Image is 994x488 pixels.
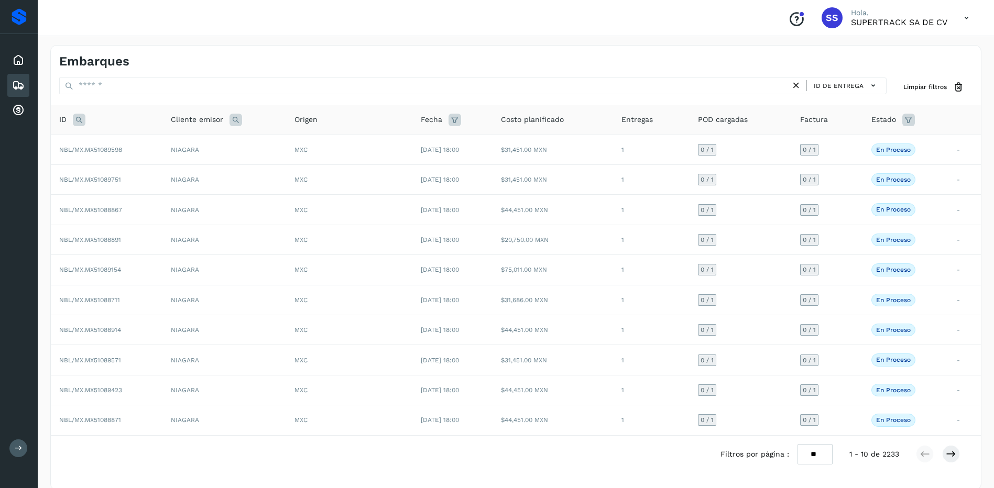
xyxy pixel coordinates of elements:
td: - [948,225,981,254]
span: [DATE] 18:00 [421,416,459,424]
td: $31,451.00 MXN [493,345,613,375]
span: NBL/MX.MX51089423 [59,386,122,394]
p: En proceso [876,416,911,424]
td: $31,451.00 MXN [493,135,613,164]
span: Entregas [621,114,653,125]
span: 0 / 1 [803,267,816,273]
span: Filtros por página : [720,449,789,460]
span: [DATE] 18:00 [421,176,459,183]
h4: Embarques [59,54,129,69]
span: ID de entrega [814,81,864,91]
span: Costo planificado [501,114,564,125]
span: [DATE] 18:00 [421,266,459,273]
span: Limpiar filtros [903,82,947,92]
td: 1 [613,285,690,315]
td: - [948,255,981,285]
span: 0 / 1 [701,327,714,333]
button: Limpiar filtros [895,77,973,97]
span: [DATE] 18:00 [421,357,459,364]
td: - [948,345,981,375]
td: $75,011.00 MXN [493,255,613,285]
button: ID de entrega [811,78,882,93]
span: 0 / 1 [803,417,816,423]
span: 0 / 1 [701,176,714,183]
span: MXC [294,357,308,364]
p: En proceso [876,266,911,273]
p: Hola, [851,8,947,17]
span: 0 / 1 [803,357,816,363]
td: NIAGARA [162,195,286,225]
p: En proceso [876,146,911,153]
span: NBL/MX.MX51088914 [59,326,121,334]
td: - [948,375,981,405]
span: POD cargadas [698,114,748,125]
span: 0 / 1 [701,207,714,213]
span: 0 / 1 [701,387,714,393]
td: - [948,405,981,435]
span: NBL/MX.MX51088891 [59,236,121,243]
span: MXC [294,236,308,243]
td: 1 [613,345,690,375]
td: NIAGARA [162,345,286,375]
td: 1 [613,135,690,164]
td: $44,451.00 MXN [493,195,613,225]
td: 1 [613,255,690,285]
span: 0 / 1 [803,207,816,213]
span: MXC [294,416,308,424]
td: - [948,165,981,195]
span: MXC [294,266,308,273]
td: - [948,195,981,225]
span: ID [59,114,67,125]
div: Cuentas por cobrar [7,99,29,122]
span: MXC [294,296,308,304]
td: NIAGARA [162,165,286,195]
td: 1 [613,195,690,225]
td: NIAGARA [162,315,286,345]
span: 0 / 1 [701,147,714,153]
td: - [948,315,981,345]
span: NBL/MX.MX51089598 [59,146,122,153]
p: En proceso [876,296,911,304]
span: NBL/MX.MX51088711 [59,296,120,304]
span: 0 / 1 [803,387,816,393]
td: - [948,135,981,164]
span: MXC [294,206,308,214]
span: 0 / 1 [803,237,816,243]
td: NIAGARA [162,135,286,164]
span: [DATE] 18:00 [421,206,459,214]
span: MXC [294,146,308,153]
span: [DATE] 18:00 [421,296,459,304]
span: 0 / 1 [803,176,816,183]
td: $44,451.00 MXN [493,375,613,405]
td: NIAGARA [162,405,286,435]
span: 0 / 1 [803,327,816,333]
span: Cliente emisor [171,114,223,125]
td: NIAGARA [162,255,286,285]
span: 0 / 1 [701,297,714,303]
td: 1 [613,165,690,195]
span: NBL/MX.MX51089571 [59,357,121,364]
span: [DATE] 18:00 [421,146,459,153]
p: En proceso [876,386,911,394]
span: [DATE] 18:00 [421,386,459,394]
span: NBL/MX.MX51088871 [59,416,121,424]
span: 0 / 1 [803,297,816,303]
td: NIAGARA [162,375,286,405]
span: Origen [294,114,318,125]
td: NIAGARA [162,285,286,315]
td: 1 [613,405,690,435]
span: 0 / 1 [701,357,714,363]
td: $31,451.00 MXN [493,165,613,195]
span: 1 - 10 de 2233 [849,449,899,460]
td: $20,750.00 MXN [493,225,613,254]
span: MXC [294,326,308,334]
p: En proceso [876,356,911,363]
td: - [948,285,981,315]
span: 0 / 1 [701,267,714,273]
span: Factura [800,114,828,125]
span: NBL/MX.MX51089154 [59,266,121,273]
span: Estado [871,114,896,125]
td: 1 [613,315,690,345]
p: En proceso [876,326,911,334]
td: $31,686.00 MXN [493,285,613,315]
